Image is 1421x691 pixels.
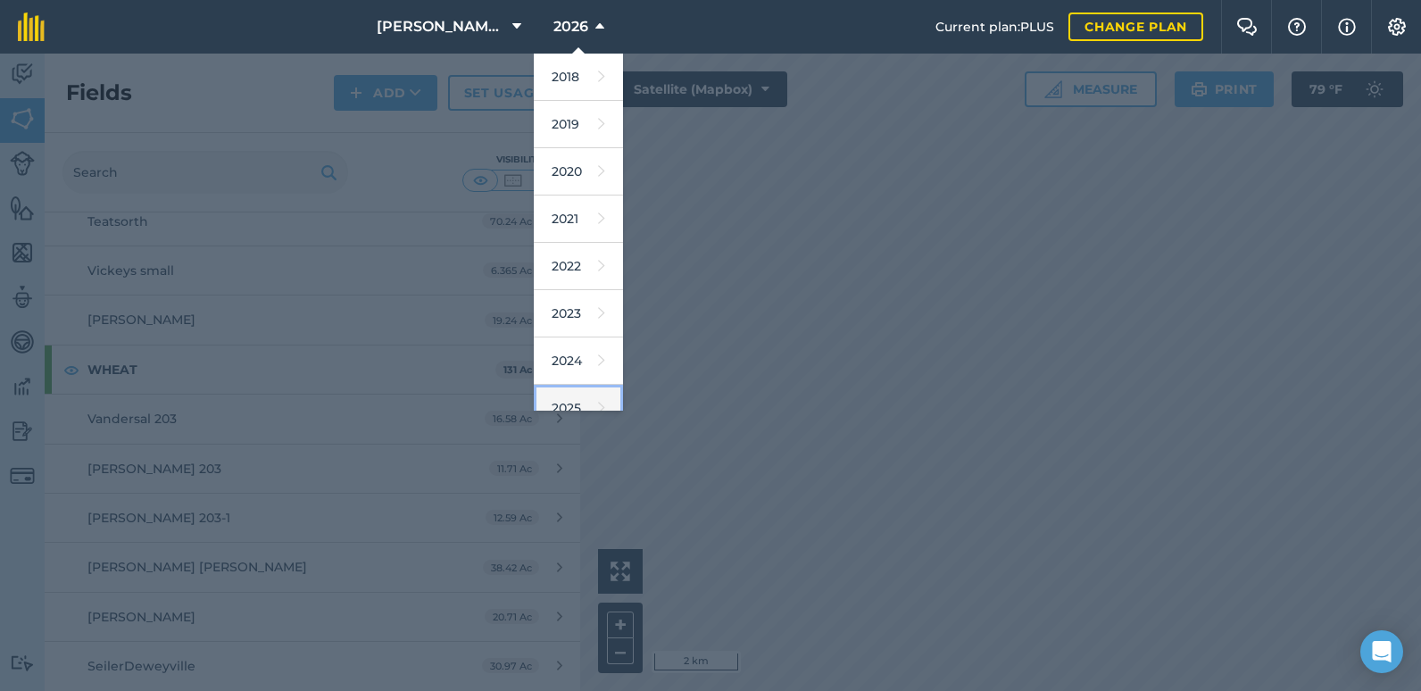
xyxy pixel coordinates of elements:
img: A cog icon [1386,18,1408,36]
div: Open Intercom Messenger [1360,630,1403,673]
a: 2025 [534,385,623,432]
img: svg+xml;base64,PHN2ZyB4bWxucz0iaHR0cDovL3d3dy53My5vcmcvMjAwMC9zdmciIHdpZHRoPSIxNyIgaGVpZ2h0PSIxNy... [1338,16,1356,37]
span: [PERSON_NAME] Farms [377,16,505,37]
span: 2026 [553,16,588,37]
a: 2018 [534,54,623,101]
img: fieldmargin Logo [18,12,45,41]
a: 2023 [534,290,623,337]
a: 2022 [534,243,623,290]
img: A question mark icon [1286,18,1308,36]
span: Current plan : PLUS [935,17,1054,37]
a: 2021 [534,196,623,243]
a: 2024 [534,337,623,385]
img: Two speech bubbles overlapping with the left bubble in the forefront [1236,18,1258,36]
a: 2019 [534,101,623,148]
a: 2020 [534,148,623,196]
a: Change plan [1068,12,1203,41]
